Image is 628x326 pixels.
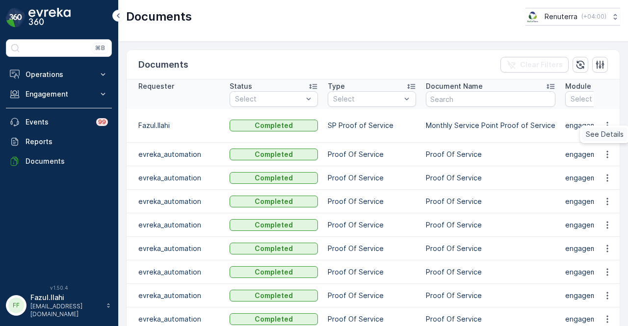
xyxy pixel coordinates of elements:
[328,121,416,130] p: SP Proof of Service
[138,220,220,230] p: evreka_automation
[230,243,318,254] button: Completed
[138,244,220,253] p: evreka_automation
[6,84,112,104] button: Engagement
[426,314,555,324] p: Proof Of Service
[255,267,293,277] p: Completed
[426,197,555,206] p: Proof Of Service
[6,8,26,27] img: logo
[582,127,628,141] a: See Details
[230,81,252,91] p: Status
[328,197,416,206] p: Proof Of Service
[6,285,112,291] span: v 1.50.4
[230,196,318,207] button: Completed
[138,314,220,324] p: evreka_automation
[255,220,293,230] p: Completed
[230,172,318,184] button: Completed
[255,291,293,301] p: Completed
[28,8,71,27] img: logo_dark-DEwI_e13.png
[6,132,112,151] a: Reports
[30,302,101,318] p: [EMAIL_ADDRESS][DOMAIN_NAME]
[333,94,401,104] p: Select
[426,244,555,253] p: Proof Of Service
[6,293,112,318] button: FFFazul.Ilahi[EMAIL_ADDRESS][DOMAIN_NAME]
[426,173,555,183] p: Proof Of Service
[545,12,577,22] p: Renuterra
[426,150,555,159] p: Proof Of Service
[230,219,318,231] button: Completed
[328,81,345,91] p: Type
[230,120,318,131] button: Completed
[525,11,541,22] img: Screenshot_2024-07-26_at_13.33.01.png
[328,314,416,324] p: Proof Of Service
[6,65,112,84] button: Operations
[328,267,416,277] p: Proof Of Service
[235,94,303,104] p: Select
[426,81,483,91] p: Document Name
[255,314,293,324] p: Completed
[26,70,92,79] p: Operations
[500,57,569,73] button: Clear Filters
[138,267,220,277] p: evreka_automation
[126,9,192,25] p: Documents
[26,89,92,99] p: Engagement
[26,156,108,166] p: Documents
[255,244,293,253] p: Completed
[230,313,318,325] button: Completed
[581,13,606,21] p: ( +04:00 )
[138,173,220,183] p: evreka_automation
[230,290,318,301] button: Completed
[426,121,555,130] p: Monthly Service Point Proof of Service
[138,58,188,72] p: Documents
[6,112,112,132] a: Events99
[138,121,220,130] p: Fazul.Ilahi
[328,173,416,183] p: Proof Of Service
[328,220,416,230] p: Proof Of Service
[426,91,555,107] input: Search
[255,197,293,206] p: Completed
[26,117,90,127] p: Events
[230,266,318,278] button: Completed
[255,121,293,130] p: Completed
[586,129,624,139] span: See Details
[138,81,174,91] p: Requester
[95,44,105,52] p: ⌘B
[138,291,220,301] p: evreka_automation
[8,298,24,313] div: FF
[255,150,293,159] p: Completed
[328,291,416,301] p: Proof Of Service
[328,244,416,253] p: Proof Of Service
[328,150,416,159] p: Proof Of Service
[255,173,293,183] p: Completed
[138,197,220,206] p: evreka_automation
[426,220,555,230] p: Proof Of Service
[138,150,220,159] p: evreka_automation
[6,151,112,171] a: Documents
[525,8,620,25] button: Renuterra(+04:00)
[230,149,318,160] button: Completed
[520,60,563,70] p: Clear Filters
[98,118,106,126] p: 99
[426,267,555,277] p: Proof Of Service
[565,81,591,91] p: Module
[426,291,555,301] p: Proof Of Service
[30,293,101,302] p: Fazul.Ilahi
[26,137,108,147] p: Reports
